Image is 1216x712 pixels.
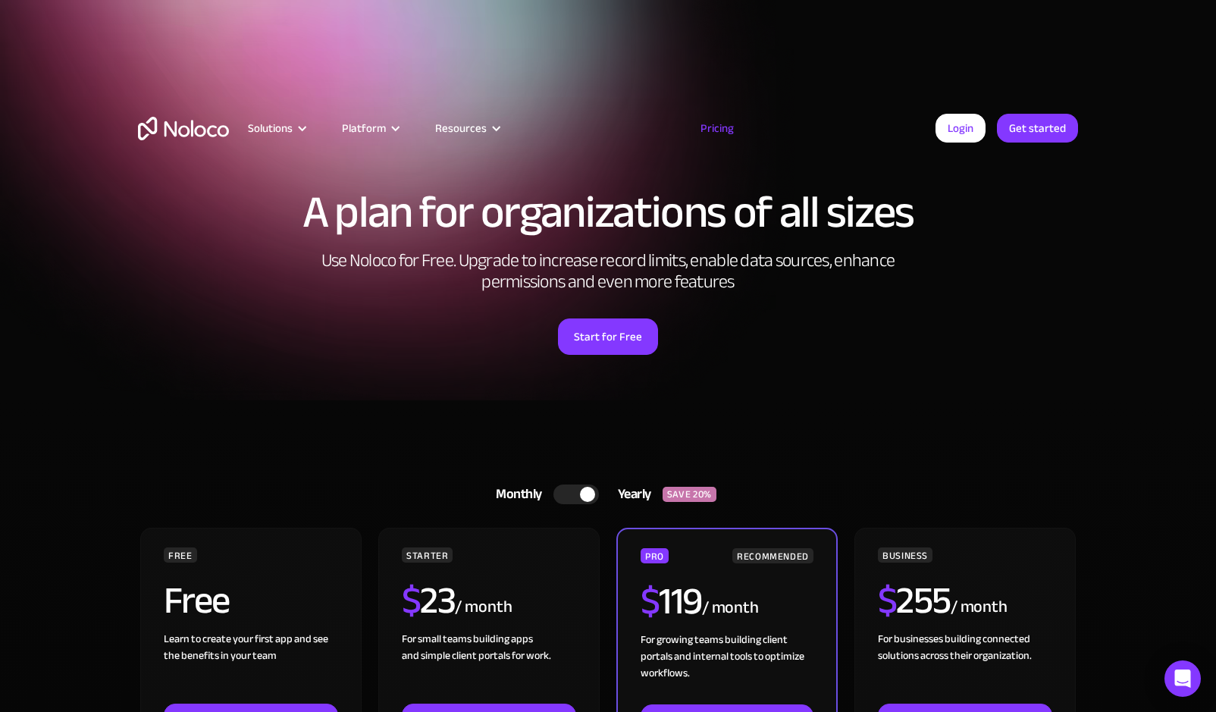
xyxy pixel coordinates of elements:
[402,547,453,563] div: STARTER
[663,487,716,502] div: SAVE 20%
[641,566,660,637] span: $
[732,548,813,563] div: RECOMMENDED
[138,117,229,140] a: home
[455,595,512,619] div: / month
[402,565,421,636] span: $
[164,631,338,704] div: Learn to create your first app and see the benefits in your team ‍
[997,114,1078,143] a: Get started
[599,483,663,506] div: Yearly
[138,190,1078,235] h1: A plan for organizations of all sizes
[248,118,293,138] div: Solutions
[342,118,386,138] div: Platform
[435,118,487,138] div: Resources
[878,631,1052,704] div: For businesses building connected solutions across their organization. ‍
[402,582,456,619] h2: 23
[416,118,517,138] div: Resources
[702,596,759,620] div: / month
[477,483,553,506] div: Monthly
[1164,660,1201,697] div: Open Intercom Messenger
[641,632,813,704] div: For growing teams building client portals and internal tools to optimize workflows.
[305,250,911,293] h2: Use Noloco for Free. Upgrade to increase record limits, enable data sources, enhance permissions ...
[951,595,1008,619] div: / month
[164,582,230,619] h2: Free
[878,582,951,619] h2: 255
[402,631,576,704] div: For small teams building apps and simple client portals for work. ‍
[164,547,197,563] div: FREE
[558,318,658,355] a: Start for Free
[878,565,897,636] span: $
[641,582,702,620] h2: 119
[878,547,932,563] div: BUSINESS
[682,118,753,138] a: Pricing
[229,118,323,138] div: Solutions
[936,114,986,143] a: Login
[323,118,416,138] div: Platform
[641,548,669,563] div: PRO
